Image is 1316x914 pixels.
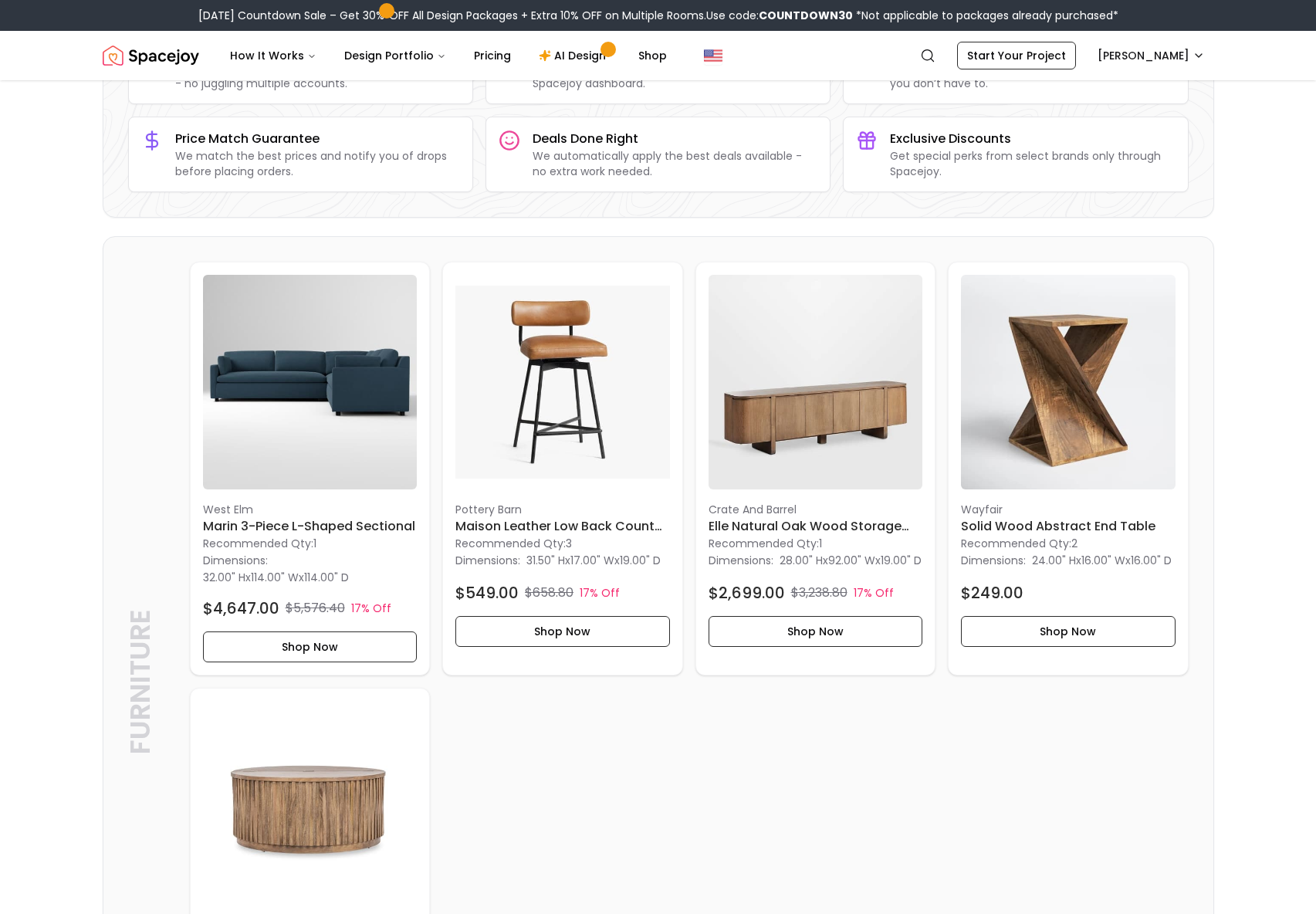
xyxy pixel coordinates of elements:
span: 114.00" D [304,570,349,585]
span: 24.00" H [1032,553,1076,568]
a: Marin 3-Piece L-Shaped Sectional imageWest ElmMarin 3-Piece L-Shaped SectionalRecommended Qty:1Di... [190,262,431,675]
p: Dimensions: [709,551,773,570]
p: $658.80 [525,584,573,602]
h6: Elle Natural Oak Wood Storage Media Console [709,517,923,536]
nav: Global [103,31,1214,80]
div: Marin 3-Piece L-Shaped Sectional [190,262,431,675]
button: Design Portfolio [332,40,458,71]
p: $3,238.80 [791,584,847,602]
nav: Main [218,40,679,71]
span: 28.00" H [780,553,823,568]
p: Dimensions: [455,551,520,570]
p: Wayfair [961,502,1176,517]
h4: $549.00 [455,582,519,604]
img: United States [704,46,722,65]
p: x x [203,570,349,585]
button: Shop Now [455,616,670,647]
p: Recommended Qty: 3 [455,536,670,551]
img: Spacejoy Logo [103,40,199,71]
img: Maison Leather Low Back Counter Stool image [455,275,670,489]
p: We automatically apply the best deals available - no extra work needed. [533,148,817,179]
p: Furniture [125,496,156,867]
div: Elle Natural Oak Wood Storage Media Console [695,262,936,675]
h3: Price Match Guarantee [175,130,460,148]
div: [DATE] Countdown Sale – Get 30% OFF All Design Packages + Extra 10% OFF on Multiple Rooms. [198,8,1118,23]
img: Elle Natural Oak Wood Storage Media Console image [709,275,923,489]
span: 16.00" D [1131,553,1172,568]
span: Use code: [706,8,853,23]
span: 19.00" D [881,553,922,568]
span: 31.50" H [526,553,565,568]
b: COUNTDOWN30 [759,8,853,23]
h6: Maison Leather Low Back Counter Stool [455,517,670,536]
p: 17% Off [351,601,391,616]
button: How It Works [218,40,329,71]
p: 17% Off [854,585,894,601]
p: Get special perks from select brands only through Spacejoy. [890,148,1175,179]
a: Pricing [462,40,523,71]
p: Pottery Barn [455,502,670,517]
h6: Solid Wood Abstract End Table [961,517,1176,536]
a: Shop [626,40,679,71]
p: Recommended Qty: 1 [203,536,418,551]
button: Shop Now [203,631,418,662]
p: Crate And Barrel [709,502,923,517]
span: 92.00" W [828,553,875,568]
h6: Marin 3-Piece L-Shaped Sectional [203,517,418,536]
span: *Not applicable to packages already purchased* [853,8,1118,23]
h4: $249.00 [961,582,1023,604]
button: [PERSON_NAME] [1088,42,1214,69]
button: Shop Now [709,616,923,647]
img: Marin 3-Piece L-Shaped Sectional image [203,275,418,489]
span: 114.00" W [251,570,299,585]
span: 17.00" W [570,553,614,568]
a: Start Your Project [957,42,1076,69]
p: x x [526,553,661,568]
p: 17% Off [580,585,620,601]
span: 32.00" H [203,570,245,585]
a: Elle Natural Oak Wood Storage Media Console imageCrate And BarrelElle Natural Oak Wood Storage Me... [695,262,936,675]
a: Spacejoy [103,40,199,71]
p: We match the best prices and notify you of drops before placing orders. [175,148,460,179]
p: Recommended Qty: 1 [709,536,923,551]
span: 19.00" D [620,553,661,568]
h4: $2,699.00 [709,582,785,604]
p: Dimensions: [203,551,268,570]
h3: Deals Done Right [533,130,817,148]
div: Maison Leather Low Back Counter Stool [442,262,683,675]
a: Solid Wood Abstract End Table imageWayfairSolid Wood Abstract End TableRecommended Qty:2Dimension... [948,262,1189,675]
img: Solid Wood Abstract End Table image [961,275,1176,489]
h4: $4,647.00 [203,597,279,619]
p: x x [780,553,922,568]
button: Shop Now [961,616,1176,647]
p: West Elm [203,502,418,517]
span: 16.00" W [1081,553,1125,568]
p: $5,576.40 [286,599,345,618]
a: AI Design [526,40,623,71]
p: Dimensions: [961,551,1026,570]
p: Recommended Qty: 2 [961,536,1176,551]
p: x x [1032,553,1172,568]
div: Solid Wood Abstract End Table [948,262,1189,675]
a: Maison Leather Low Back Counter Stool imagePottery BarnMaison Leather Low Back Counter StoolRecom... [442,262,683,675]
h3: Exclusive Discounts [890,130,1175,148]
